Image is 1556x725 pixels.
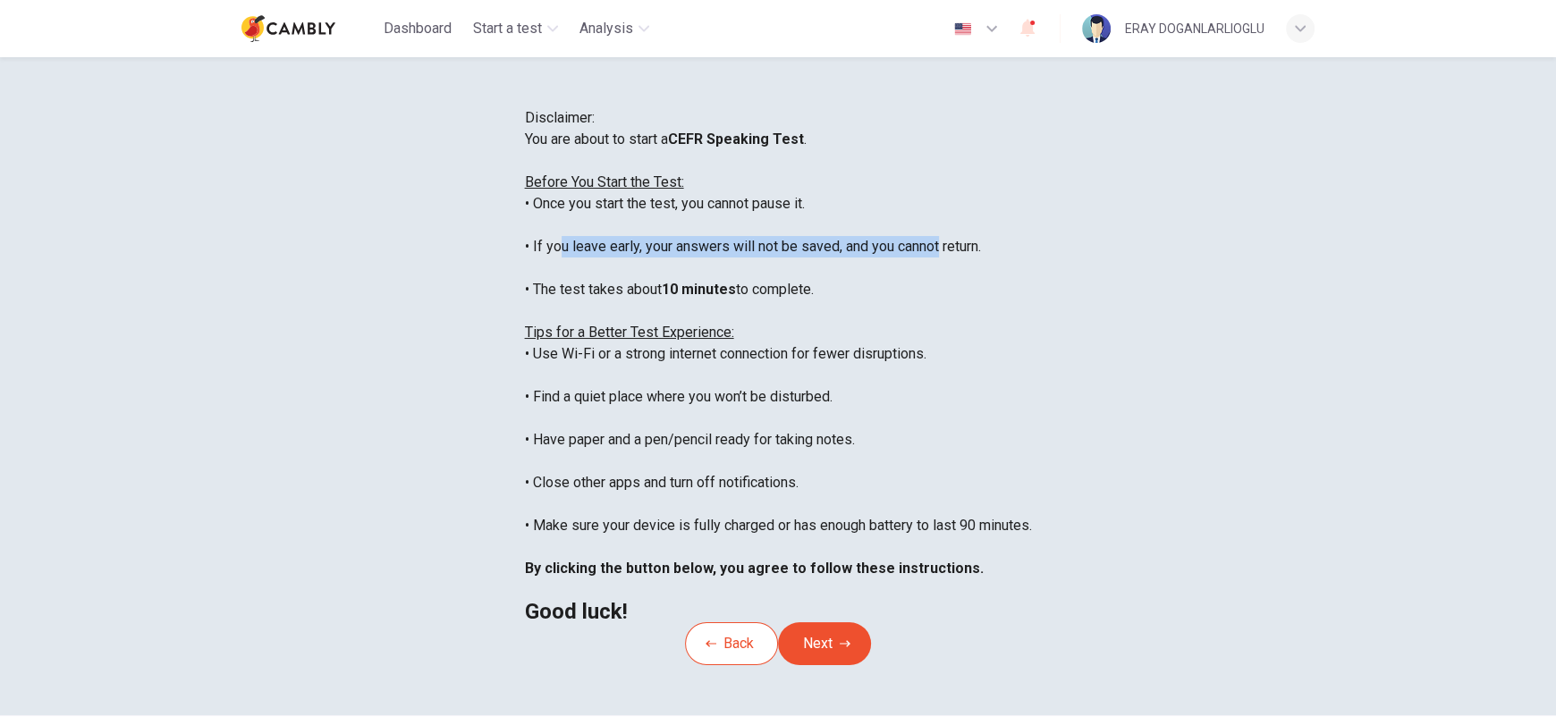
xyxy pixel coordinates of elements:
[778,622,871,665] button: Next
[525,173,684,190] u: Before You Start the Test:
[525,324,734,341] u: Tips for a Better Test Experience:
[1125,18,1264,39] div: ERAY DOGANLARLIOGLU
[579,18,633,39] span: Analysis
[685,622,778,665] button: Back
[376,13,459,45] button: Dashboard
[951,22,974,36] img: en
[473,18,542,39] span: Start a test
[241,11,335,46] img: Cambly logo
[525,601,1032,622] h2: Good luck!
[662,281,736,298] b: 10 minutes
[1082,14,1111,43] img: Profile picture
[572,13,656,45] button: Analysis
[525,560,984,577] b: By clicking the button below, you agree to follow these instructions.
[525,109,595,126] span: Disclaimer:
[241,11,376,46] a: Cambly logo
[384,18,452,39] span: Dashboard
[525,129,1032,622] div: You are about to start a . • Once you start the test, you cannot pause it. • If you leave early, ...
[466,13,565,45] button: Start a test
[668,131,804,148] b: CEFR Speaking Test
